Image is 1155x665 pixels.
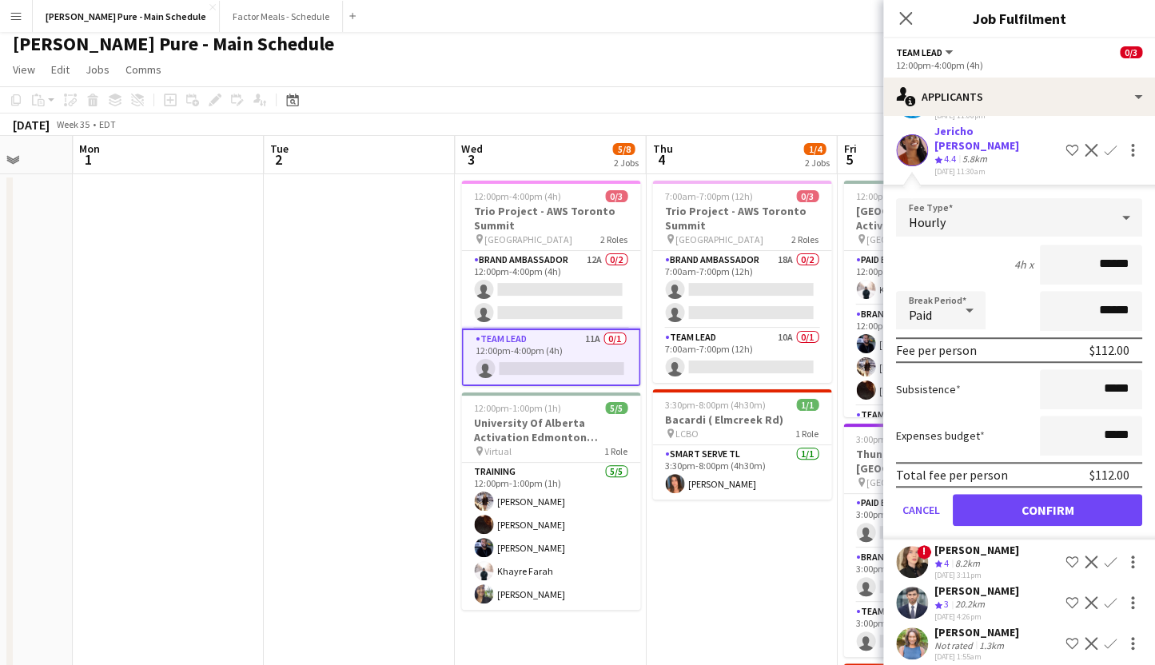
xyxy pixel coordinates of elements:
button: Confirm [953,494,1142,526]
span: Virtual [484,445,512,457]
div: [DATE] 4:26pm [934,611,1019,622]
span: Comms [125,62,161,77]
app-card-role: Paid Backup1/112:00pm-3:00pm (3h)Khayre Farah [843,251,1022,305]
span: 3 [944,598,949,610]
a: View [6,59,42,80]
div: Jericho [PERSON_NAME] [934,124,1059,153]
div: Total fee per person [896,467,1008,483]
app-job-card: 7:00am-7:00pm (12h)0/3Trio Project - AWS Toronto Summit [GEOGRAPHIC_DATA]2 RolesBrand Ambassador1... [652,181,831,383]
span: Wed [461,141,482,156]
h3: Job Fulfilment [883,8,1155,29]
h3: University Of Alberta Activation Edmonton Training [461,416,640,444]
app-card-role: Training5/512:00pm-1:00pm (1h)[PERSON_NAME][PERSON_NAME][PERSON_NAME]Khayre Farah[PERSON_NAME] [461,463,640,610]
span: Team Lead [896,46,942,58]
span: Tue [270,141,289,156]
app-card-role: Brand Ambassador18A0/27:00am-7:00pm (12h) [652,251,831,329]
app-job-card: 3:30pm-8:00pm (4h30m)1/1Bacardi ( Elmcreek Rd) LCBO1 RoleSmart Serve TL1/13:30pm-8:00pm (4h30m)[P... [652,389,831,500]
div: [DATE] 11:06pm [934,110,1019,121]
div: $112.00 [1089,467,1129,483]
a: Comms [119,59,168,80]
span: Thu [652,141,672,156]
div: [DATE] 3:11pm [934,570,1019,580]
a: Jobs [79,59,116,80]
app-card-role: Smart Serve TL1/13:30pm-8:00pm (4h30m)[PERSON_NAME] [652,445,831,500]
app-job-card: 12:00pm-5:30pm (5h30m)5/5[GEOGRAPHIC_DATA] Activation [GEOGRAPHIC_DATA] [GEOGRAPHIC_DATA], [GEOGR... [843,181,1022,417]
div: 2 Jobs [804,157,829,169]
button: Cancel [896,494,946,526]
app-card-role: Brand Ambassador3/312:00pm-5:30pm (5h30m)[PERSON_NAME][PERSON_NAME][PERSON_NAME] [843,305,1022,406]
span: 1 [77,150,100,169]
div: [DATE] [13,117,50,133]
div: 8.2km [952,557,983,571]
div: Fee per person [896,342,977,358]
div: [DATE] 1:55am [934,651,1019,662]
div: 20.2km [952,598,988,611]
span: 5/8 [612,143,635,155]
span: ! [917,545,931,559]
span: Hourly [909,214,946,230]
button: Factor Meals - Schedule [220,1,343,32]
a: Edit [45,59,76,80]
div: 3:00pm-7:00pm (4h)0/3ThunderFest Victoria, [GEOGRAPHIC_DATA] [GEOGRAPHIC_DATA]3 RolesPaid Backup1... [843,424,1022,657]
span: 7:00am-7:00pm (12h) [665,190,753,202]
div: 12:00pm-1:00pm (1h)5/5University Of Alberta Activation Edmonton Training Virtual1 RoleTraining5/5... [461,392,640,610]
label: Expenses budget [896,428,985,443]
span: [GEOGRAPHIC_DATA] [866,476,954,488]
span: 12:00pm-5:30pm (5h30m) [856,190,962,202]
label: Subsistence [896,382,961,396]
h3: ThunderFest Victoria, [GEOGRAPHIC_DATA] [843,447,1022,476]
span: 2 Roles [791,233,818,245]
app-card-role: Brand Ambassador0/13:00pm-7:00pm (4h) [843,548,1022,603]
div: 2 Jobs [613,157,638,169]
span: 1/4 [803,143,826,155]
span: 4 [650,150,672,169]
app-job-card: 12:00pm-4:00pm (4h)0/3Trio Project - AWS Toronto Summit [GEOGRAPHIC_DATA]2 RolesBrand Ambassador1... [461,181,640,386]
span: 4 [944,557,949,569]
span: Paid [909,307,932,323]
span: 12:00pm-1:00pm (1h) [474,402,561,414]
span: 5 [841,150,856,169]
span: Mon [79,141,100,156]
span: Fri [843,141,856,156]
span: 12:00pm-4:00pm (4h) [474,190,561,202]
span: 1/1 [796,399,818,411]
span: LCBO [675,428,699,440]
h3: [GEOGRAPHIC_DATA] Activation [GEOGRAPHIC_DATA] [843,204,1022,233]
div: Not rated [934,639,976,651]
span: 0/3 [1120,46,1142,58]
span: 3 [459,150,482,169]
span: Edit [51,62,70,77]
app-card-role: Team Lead11A0/112:00pm-4:00pm (4h) [461,329,640,386]
span: [GEOGRAPHIC_DATA] [484,233,572,245]
div: [PERSON_NAME] [934,543,1019,557]
h3: Trio Project - AWS Toronto Summit [652,204,831,233]
span: Jobs [86,62,110,77]
div: [PERSON_NAME] [934,625,1019,639]
button: [PERSON_NAME] Pure - Main Schedule [33,1,220,32]
span: 3:00pm-7:00pm (4h) [856,433,938,445]
div: [DATE] 11:30am [934,166,1059,177]
app-card-role: Team Lead1/1 [843,406,1022,460]
span: 3:30pm-8:00pm (4h30m) [665,399,766,411]
app-card-role: Team Lead0/13:00pm-7:00pm (4h) [843,603,1022,657]
span: 1 Role [604,445,627,457]
button: Team Lead [896,46,955,58]
div: 1.3km [976,639,1007,651]
div: [PERSON_NAME] [934,583,1019,598]
span: 2 [268,150,289,169]
div: 5.8km [959,153,990,166]
span: 4.4 [944,153,956,165]
span: View [13,62,35,77]
span: Week 35 [53,118,93,130]
app-card-role: Brand Ambassador12A0/212:00pm-4:00pm (4h) [461,251,640,329]
h3: Trio Project - AWS Toronto Summit [461,204,640,233]
h3: Bacardi ( Elmcreek Rd) [652,412,831,427]
app-card-role: Paid Backup1A0/13:00pm-6:00pm (3h) [843,494,1022,548]
app-card-role: Team Lead10A0/17:00am-7:00pm (12h) [652,329,831,383]
div: 4h x [1014,257,1034,272]
span: 2 Roles [600,233,627,245]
